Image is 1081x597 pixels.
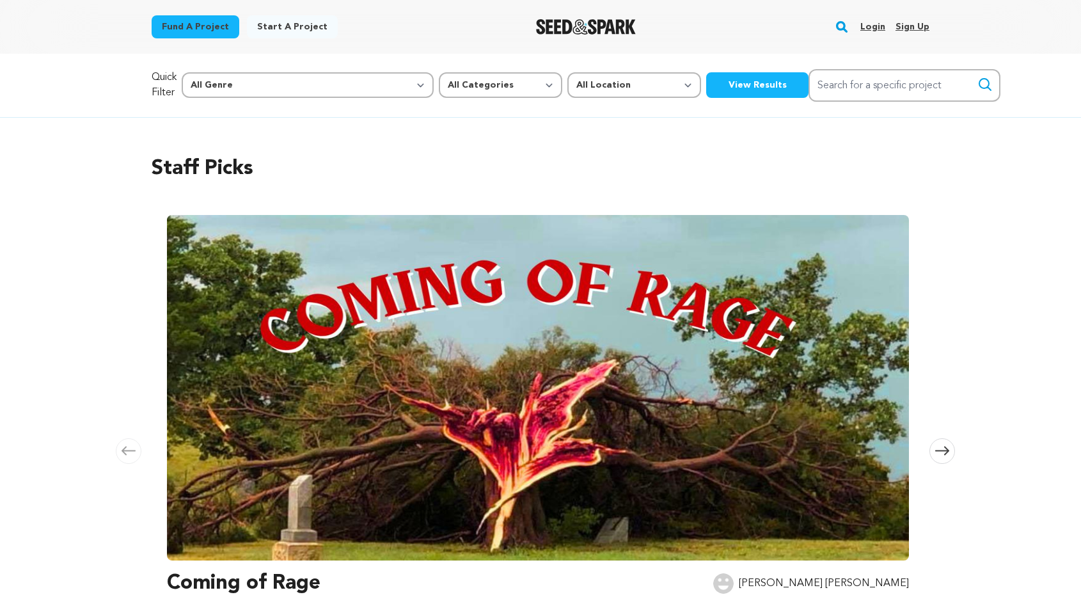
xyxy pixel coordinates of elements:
[536,19,636,35] a: Seed&Spark Homepage
[809,69,1000,102] input: Search for a specific project
[536,19,636,35] img: Seed&Spark Logo Dark Mode
[152,154,929,184] h2: Staff Picks
[167,215,909,561] img: Coming of Rage image
[152,70,177,100] p: Quick Filter
[713,573,734,594] img: user.png
[896,17,929,37] a: Sign up
[739,576,909,591] p: [PERSON_NAME] [PERSON_NAME]
[152,15,239,38] a: Fund a project
[860,17,885,37] a: Login
[706,72,809,98] button: View Results
[247,15,338,38] a: Start a project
